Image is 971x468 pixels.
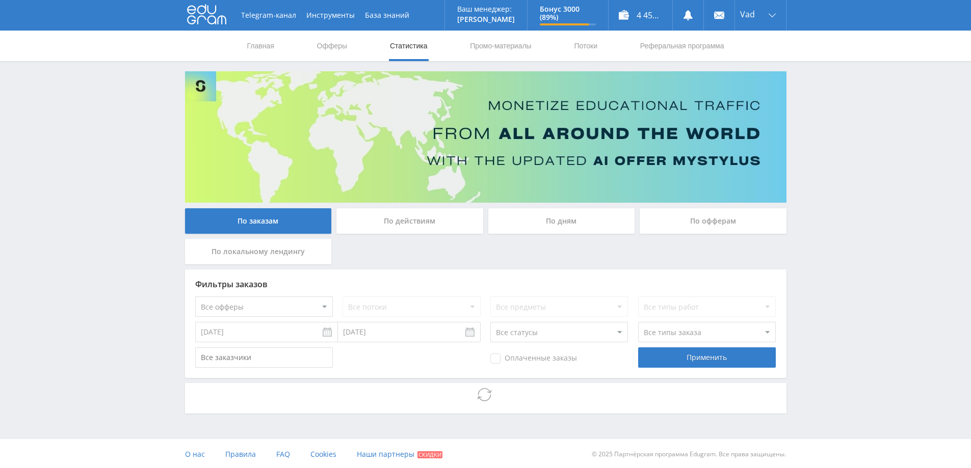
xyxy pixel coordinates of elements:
span: Скидки [417,451,442,458]
p: [PERSON_NAME] [457,15,515,23]
div: По действиям [336,208,483,234]
a: Потоки [573,31,598,61]
p: Бонус 3000 (89%) [540,5,596,21]
div: По дням [488,208,635,234]
div: По заказам [185,208,332,234]
a: Промо-материалы [469,31,532,61]
div: Применить [638,347,776,368]
span: Наши партнеры [357,449,414,459]
span: Vad [740,10,755,18]
p: Ваш менеджер: [457,5,515,13]
a: Статистика [389,31,429,61]
a: Реферальная программа [639,31,725,61]
span: Cookies [310,449,336,459]
a: Офферы [316,31,349,61]
div: Фильтры заказов [195,280,776,289]
span: Правила [225,449,256,459]
div: По офферам [640,208,786,234]
span: FAQ [276,449,290,459]
a: Главная [246,31,275,61]
div: По локальному лендингу [185,239,332,264]
span: О нас [185,449,205,459]
img: Banner [185,71,786,203]
input: Все заказчики [195,347,333,368]
span: Оплаченные заказы [490,353,577,364]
